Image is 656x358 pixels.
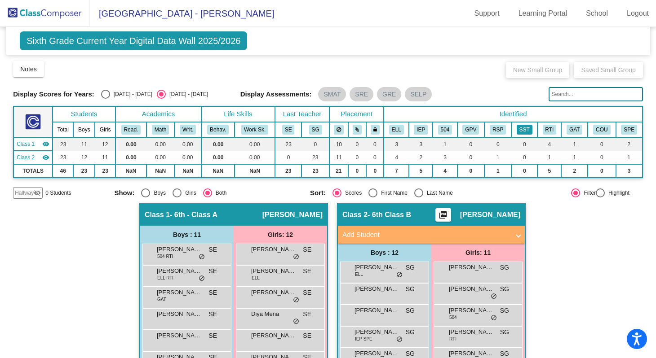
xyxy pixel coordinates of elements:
mat-radio-group: Select an option [114,188,303,197]
td: 0 [366,164,384,178]
button: SE [282,125,295,135]
td: 23 [73,164,95,178]
span: Display Assessments: [240,90,312,98]
span: SE [208,331,217,341]
span: [PERSON_NAME] [PERSON_NAME] [449,306,494,315]
span: ELL [252,275,260,281]
td: 12 [95,137,115,151]
td: 0 [348,151,366,164]
td: 0 [484,137,511,151]
mat-panel-title: Add Student [342,230,510,240]
span: do_not_disturb_alt [199,253,205,261]
span: [PERSON_NAME] [355,284,399,293]
span: [PERSON_NAME] [355,263,399,272]
span: do_not_disturb_alt [199,275,205,282]
span: IEP SPE [355,336,372,342]
td: 0 [366,137,384,151]
td: 0.00 [174,151,201,164]
td: 0 [457,151,485,164]
span: [PERSON_NAME] [449,263,494,272]
td: 1 [616,151,643,164]
span: [PERSON_NAME] [157,245,202,254]
td: 1 [484,151,511,164]
td: 0 [457,164,485,178]
span: SG [406,284,415,294]
td: 23 [95,164,115,178]
td: 0.00 [235,151,275,164]
button: SG [309,125,322,135]
div: Girls: 11 [431,244,525,262]
span: Class 2 [17,153,35,162]
div: Scores [341,189,362,197]
td: 0.00 [146,137,174,151]
td: 4 [384,151,409,164]
td: Stacy Edwards - 6th - Class A [13,137,53,151]
th: Keep with teacher [366,122,384,137]
span: Hallway [15,189,34,197]
td: 4 [433,164,457,178]
th: Attended RTI during current school year [537,122,561,137]
span: SG [500,263,509,272]
td: 0 [348,164,366,178]
td: 2 [409,151,433,164]
td: NaN [146,164,174,178]
span: do_not_disturb_alt [293,253,299,261]
td: 21 [329,164,348,178]
div: Filter [580,189,596,197]
span: do_not_disturb_alt [491,293,497,300]
span: Sort: [310,189,326,197]
mat-icon: visibility [42,154,49,161]
td: 0.00 [146,151,174,164]
span: SG [406,263,415,272]
div: First Name [377,189,408,197]
span: SE [303,245,311,254]
th: Total [53,122,73,137]
th: Last Teacher [275,106,329,122]
mat-chip: GRE [377,87,401,101]
th: Life Skills [201,106,275,122]
td: NaN [174,164,201,178]
td: NaN [201,164,235,178]
span: SE [303,266,311,276]
button: Print Students Details [435,208,451,222]
mat-icon: visibility_off [34,189,41,196]
span: do_not_disturb_alt [396,271,403,279]
span: [PERSON_NAME] [PERSON_NAME] [157,310,202,319]
span: - 6th Class B [368,210,411,219]
td: 0 [588,151,616,164]
td: 0 [275,151,302,164]
td: 46 [53,164,73,178]
td: 12 [73,151,95,164]
a: Support [467,6,507,21]
td: 11 [95,151,115,164]
td: 11 [329,151,348,164]
span: SE [208,288,217,297]
span: do_not_disturb_alt [396,336,403,343]
span: [PERSON_NAME] [251,331,296,340]
span: SG [500,327,509,337]
th: Speech [616,122,643,137]
th: Identified [384,106,642,122]
th: Academics [115,106,201,122]
div: Boys : 11 [140,226,234,244]
button: ELL [389,125,404,135]
div: [DATE] - [DATE] [110,90,152,98]
td: Samantha Grimaldo - 6th Class B [13,151,53,164]
td: 3 [384,137,409,151]
button: SPE [621,125,637,135]
span: Class 2 [342,210,368,219]
th: Stacy Edwards [275,122,302,137]
td: NaN [235,164,275,178]
td: 23 [301,164,329,178]
td: 0.00 [115,137,146,151]
td: 1 [484,164,511,178]
span: SE [303,310,311,319]
mat-icon: visibility [42,140,49,148]
span: 0 Students [45,189,71,197]
td: 5 [537,164,561,178]
th: Placement [329,106,384,122]
td: TOTALS [13,164,53,178]
th: Boys [73,122,95,137]
td: 7 [384,164,409,178]
th: Keep with students [348,122,366,137]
